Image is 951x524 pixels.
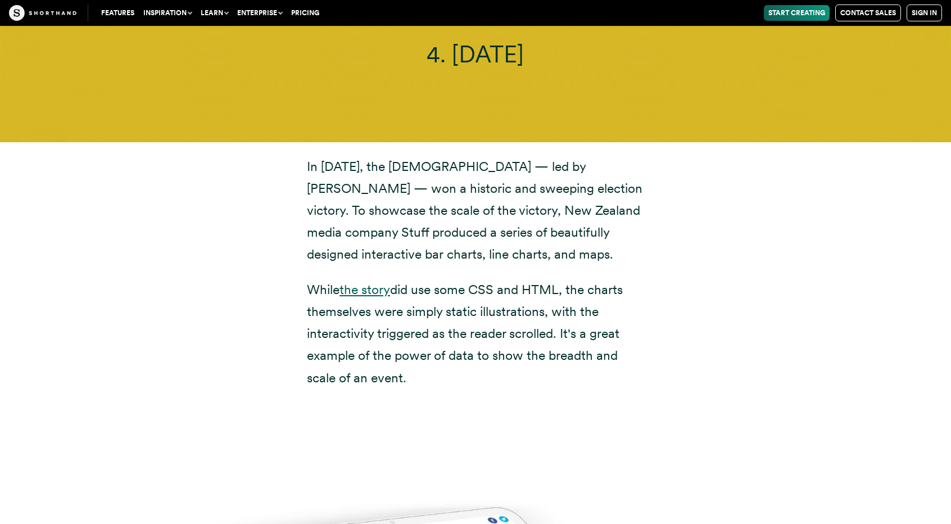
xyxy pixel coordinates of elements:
[307,156,644,265] p: In [DATE], the [DEMOGRAPHIC_DATA] — led by [PERSON_NAME] — won a historic and sweeping election v...
[307,279,644,389] p: While did use some CSS and HTML, the charts themselves were simply static illustrations, with the...
[196,5,233,21] button: Learn
[339,282,390,297] a: the story
[97,5,139,21] a: Features
[9,5,76,21] img: The Craft
[233,5,287,21] button: Enterprise
[427,40,524,68] span: 4. [DATE]
[907,4,942,21] a: Sign in
[835,4,901,21] a: Contact Sales
[139,5,196,21] button: Inspiration
[764,5,830,21] a: Start Creating
[287,5,324,21] a: Pricing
